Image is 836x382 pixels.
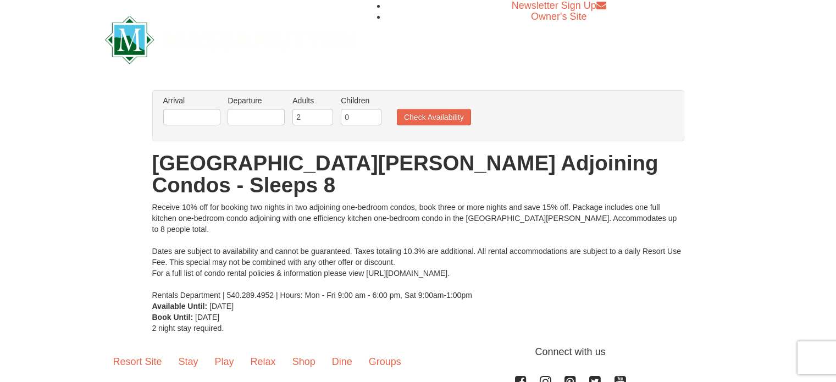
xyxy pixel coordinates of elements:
[207,345,242,379] a: Play
[361,345,409,379] a: Groups
[531,11,586,22] a: Owner's Site
[242,345,284,379] a: Relax
[324,345,361,379] a: Dine
[228,95,285,106] label: Departure
[105,16,357,64] img: Massanutten Resort Logo
[292,95,333,106] label: Adults
[105,345,170,379] a: Resort Site
[284,345,324,379] a: Shop
[163,95,220,106] label: Arrival
[105,345,732,359] p: Connect with us
[170,345,207,379] a: Stay
[341,95,381,106] label: Children
[152,202,684,301] div: Receive 10% off for booking two nights in two adjoining one-bedroom condos, book three or more ni...
[397,109,471,125] button: Check Availability
[152,324,224,333] span: 2 night stay required.
[195,313,219,322] span: [DATE]
[152,313,193,322] strong: Book Until:
[209,302,234,311] span: [DATE]
[152,302,208,311] strong: Available Until:
[152,152,684,196] h1: [GEOGRAPHIC_DATA][PERSON_NAME] Adjoining Condos - Sleeps 8
[105,25,357,51] a: Massanutten Resort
